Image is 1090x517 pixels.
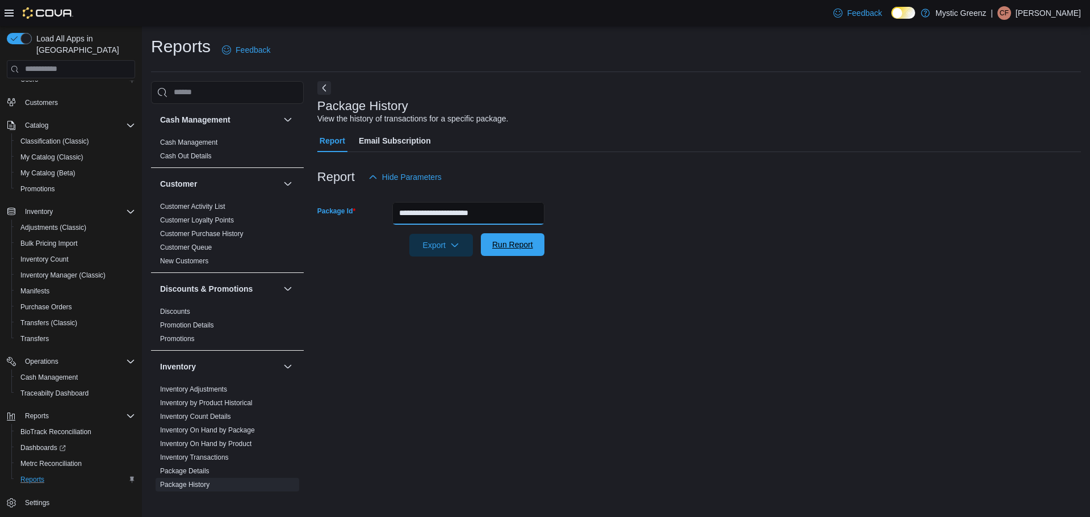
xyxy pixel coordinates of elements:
[160,229,244,238] span: Customer Purchase History
[160,257,208,265] a: New Customers
[160,202,225,211] span: Customer Activity List
[11,165,140,181] button: My Catalog (Beta)
[25,98,58,107] span: Customers
[160,481,209,489] a: Package History
[20,302,72,312] span: Purchase Orders
[16,332,53,346] a: Transfers
[160,114,230,125] h3: Cash Management
[20,137,89,146] span: Classification (Classic)
[20,389,89,398] span: Traceabilty Dashboard
[409,234,473,257] button: Export
[160,307,190,316] span: Discounts
[20,355,135,368] span: Operations
[160,230,244,238] a: Customer Purchase History
[16,268,110,282] a: Inventory Manager (Classic)
[317,81,331,95] button: Next
[25,121,48,130] span: Catalog
[16,441,135,455] span: Dashboards
[364,166,446,188] button: Hide Parameters
[160,467,209,475] a: Package Details
[160,480,209,489] span: Package History
[160,466,209,476] span: Package Details
[16,332,135,346] span: Transfers
[160,152,212,161] span: Cash Out Details
[20,255,69,264] span: Inventory Count
[160,453,229,462] span: Inventory Transactions
[16,300,77,314] a: Purchase Orders
[16,473,49,486] a: Reports
[997,6,1011,20] div: Christine Flanagan
[151,305,304,350] div: Discounts & Promotions
[2,354,140,369] button: Operations
[11,456,140,472] button: Metrc Reconciliation
[32,33,135,56] span: Load All Apps in [GEOGRAPHIC_DATA]
[160,308,190,316] a: Discounts
[16,457,135,470] span: Metrc Reconciliation
[16,237,82,250] a: Bulk Pricing Import
[320,129,345,152] span: Report
[160,243,212,251] a: Customer Queue
[160,399,253,407] a: Inventory by Product Historical
[20,205,135,218] span: Inventory
[160,152,212,160] a: Cash Out Details
[25,357,58,366] span: Operations
[20,427,91,436] span: BioTrack Reconciliation
[317,113,509,125] div: View the history of transactions for a specific package.
[16,371,82,384] a: Cash Management
[160,114,279,125] button: Cash Management
[160,413,231,421] a: Inventory Count Details
[11,424,140,440] button: BioTrack Reconciliation
[160,440,251,448] a: Inventory On Hand by Product
[2,204,140,220] button: Inventory
[160,257,208,266] span: New Customers
[160,243,212,252] span: Customer Queue
[20,496,54,510] a: Settings
[11,385,140,401] button: Traceabilty Dashboard
[16,316,82,330] a: Transfers (Classic)
[16,150,88,164] a: My Catalog (Classic)
[160,398,253,407] span: Inventory by Product Historical
[25,498,49,507] span: Settings
[317,207,355,216] label: Package Id
[317,99,408,113] h3: Package History
[160,361,196,372] h3: Inventory
[20,334,49,343] span: Transfers
[16,221,91,234] a: Adjustments (Classic)
[20,355,63,368] button: Operations
[16,441,70,455] a: Dashboards
[160,453,229,461] a: Inventory Transactions
[25,411,49,421] span: Reports
[847,7,882,19] span: Feedback
[23,7,73,19] img: Cova
[11,331,140,347] button: Transfers
[160,203,225,211] a: Customer Activity List
[16,386,93,400] a: Traceabilty Dashboard
[281,177,295,191] button: Customer
[16,166,80,180] a: My Catalog (Beta)
[20,287,49,296] span: Manifests
[236,44,270,56] span: Feedback
[151,136,304,167] div: Cash Management
[382,171,442,183] span: Hide Parameters
[16,284,54,298] a: Manifests
[160,361,279,372] button: Inventory
[11,236,140,251] button: Bulk Pricing Import
[317,170,355,184] h3: Report
[11,267,140,283] button: Inventory Manager (Classic)
[16,457,86,470] a: Metrc Reconciliation
[16,237,135,250] span: Bulk Pricing Import
[16,221,135,234] span: Adjustments (Classic)
[11,181,140,197] button: Promotions
[160,216,234,224] a: Customer Loyalty Points
[492,239,533,250] span: Run Report
[936,6,986,20] p: Mystic Greenz
[281,360,295,373] button: Inventory
[20,184,55,194] span: Promotions
[160,321,214,330] span: Promotion Details
[160,439,251,448] span: Inventory On Hand by Product
[16,268,135,282] span: Inventory Manager (Classic)
[20,475,44,484] span: Reports
[2,94,140,111] button: Customers
[20,153,83,162] span: My Catalog (Classic)
[16,182,60,196] a: Promotions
